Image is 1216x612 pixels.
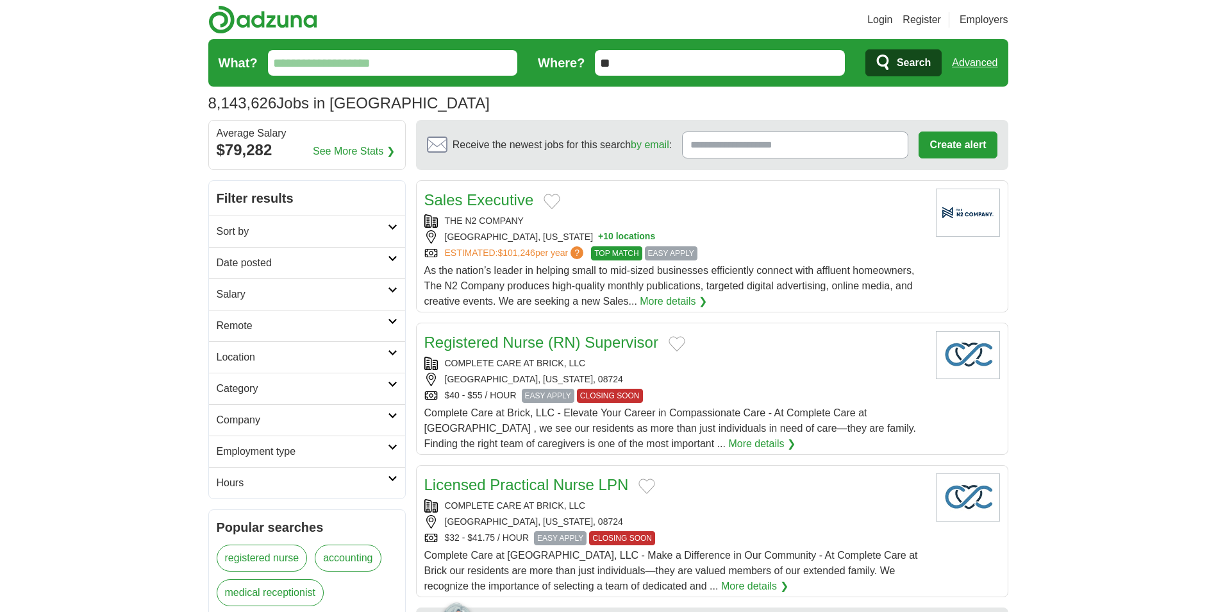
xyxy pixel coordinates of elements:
[217,350,388,365] h2: Location
[640,294,707,309] a: More details ❯
[424,191,534,208] a: Sales Executive
[217,545,308,572] a: registered nurse
[424,265,915,307] span: As the nation’s leader in helping small to mid-sized businesses efficiently connect with affluent...
[522,389,574,403] span: EASY APPLY
[936,189,1000,237] img: Company logo
[209,181,405,216] h2: Filter results
[209,341,405,373] a: Location
[598,230,603,244] span: +
[728,436,795,452] a: More details ❯
[424,334,658,351] a: Registered Nurse (RN) Supervisor
[313,144,395,159] a: See More Stats ❯
[571,246,583,259] span: ?
[424,531,926,545] div: $32 - $41.75 / HOUR
[903,12,941,28] a: Register
[217,128,397,139] div: Average Salary
[208,5,317,34] img: Adzuna logo
[424,476,629,493] a: Licensed Practical Nurse LPN
[217,318,388,334] h2: Remote
[867,12,892,28] a: Login
[424,499,926,513] div: COMPLETE CARE AT BRICK, LLC
[217,139,397,162] div: $79,282
[960,12,1008,28] a: Employers
[424,389,926,403] div: $40 - $55 / HOUR
[209,216,405,247] a: Sort by
[544,194,560,209] button: Add to favorite jobs
[936,473,1000,522] img: Company logo
[538,53,585,72] label: Where?
[638,479,655,494] button: Add to favorite jobs
[936,331,1000,379] img: Company logo
[952,50,997,76] a: Advanced
[497,248,535,258] span: $101,246
[217,475,388,491] h2: Hours
[534,531,587,545] span: EASY APPLY
[209,436,405,467] a: Employment type
[645,246,697,260] span: EASY APPLY
[721,579,788,594] a: More details ❯
[209,310,405,341] a: Remote
[217,381,388,396] h2: Category
[631,139,669,150] a: by email
[217,412,388,428] h2: Company
[217,224,388,239] h2: Sort by
[424,407,916,449] span: Complete Care at Brick, LLC - Elevate Your Career in Compassionate Care - At Complete Care at [GE...
[217,255,388,271] h2: Date posted
[424,357,926,370] div: COMPLETE CARE AT BRICK, LLC
[219,53,258,72] label: What?
[209,467,405,498] a: Hours
[897,50,931,76] span: Search
[919,132,997,158] button: Create alert
[209,278,405,310] a: Salary
[445,246,587,260] a: ESTIMATED:$101,246per year?
[577,389,643,403] span: CLOSING SOON
[209,247,405,278] a: Date posted
[424,230,926,244] div: [GEOGRAPHIC_DATA], [US_STATE]
[589,531,655,545] span: CLOSING SOON
[217,444,388,459] h2: Employment type
[591,246,642,260] span: TOP MATCH
[865,49,942,76] button: Search
[208,94,490,112] h1: Jobs in [GEOGRAPHIC_DATA]
[217,287,388,302] h2: Salary
[424,373,926,386] div: [GEOGRAPHIC_DATA], [US_STATE], 08724
[424,515,926,529] div: [GEOGRAPHIC_DATA], [US_STATE], 08724
[208,92,277,115] span: 8,143,626
[217,579,324,606] a: medical receptionist
[209,404,405,436] a: Company
[209,373,405,404] a: Category
[598,230,655,244] button: +10 locations
[669,336,685,352] button: Add to favorite jobs
[453,137,672,153] span: Receive the newest jobs for this search :
[424,214,926,228] div: THE N2 COMPANY
[424,550,918,591] span: Complete Care at [GEOGRAPHIC_DATA], LLC - Make a Difference in Our Community - At Complete Care a...
[217,518,397,537] h2: Popular searches
[315,545,381,572] a: accounting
